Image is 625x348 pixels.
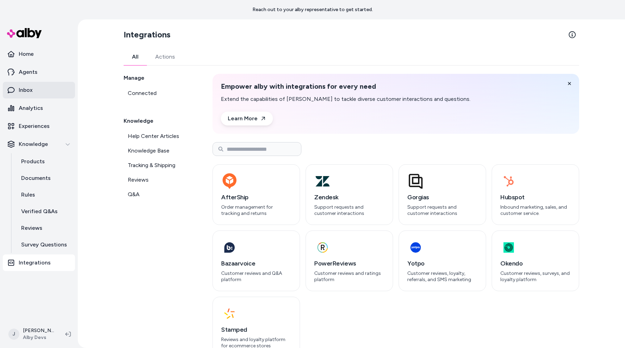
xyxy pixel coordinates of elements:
span: J [8,329,19,340]
span: Tracking & Shipping [128,161,175,169]
p: Customer reviews, surveys, and loyalty platform [500,270,570,282]
p: Customer reviews and Q&A platform [221,270,291,282]
p: Analytics [19,104,43,112]
a: Integrations [3,254,75,271]
a: Home [3,46,75,62]
button: AfterShipOrder management for tracking and returns [212,164,300,225]
p: Experiences [19,122,50,130]
button: YotpoCustomer reviews, loyalty, referrals, and SMS marketing [399,230,486,291]
span: Knowledge Base [128,147,169,155]
h2: Integrations [124,29,170,40]
p: Documents [21,174,51,182]
a: Inbox [3,82,75,98]
button: OkendoCustomer reviews, surveys, and loyalty platform [492,230,579,291]
a: Learn More [221,112,273,125]
p: Knowledge [19,140,48,148]
p: Customer reviews and ratings platform [314,270,384,282]
button: HubspotInbound marketing, sales, and customer service. [492,164,579,225]
a: Knowledge Base [124,144,196,158]
h3: Hubspot [500,192,570,202]
h2: Empower alby with integrations for every need [221,82,470,91]
h3: PowerReviews [314,259,384,268]
p: Survey Questions [21,241,67,249]
a: Documents [14,170,75,186]
a: Rules [14,186,75,203]
p: Reach out to your alby representative to get started. [252,6,373,13]
a: Reviews [124,173,196,187]
h3: Gorgias [407,192,477,202]
a: Verified Q&As [14,203,75,220]
p: Integrations [19,259,51,267]
span: Alby Devs [23,334,54,341]
p: Inbox [19,86,33,94]
button: PowerReviewsCustomer reviews and ratings platform [306,230,393,291]
h2: Manage [124,74,196,82]
a: Analytics [3,100,75,116]
button: J[PERSON_NAME]Alby Devs [4,323,60,345]
p: Support requests and customer interactions [314,204,384,216]
button: ZendeskSupport requests and customer interactions [306,164,393,225]
p: Customer reviews, loyalty, referrals, and SMS marketing [407,270,477,282]
img: alby Logo [7,28,42,38]
button: Knowledge [3,136,75,153]
a: Survey Questions [14,236,75,253]
a: Products [14,153,75,170]
p: Support requests and customer interactions [407,204,477,216]
h3: Stamped [221,325,291,334]
p: Verified Q&As [21,207,58,216]
p: Rules [21,191,35,199]
span: Q&A [128,190,140,199]
p: Extend the capabilities of [PERSON_NAME] to tackle diverse customer interactions and questions. [221,95,470,103]
p: [PERSON_NAME] [23,327,54,334]
a: Actions [147,49,183,65]
h3: Zendesk [314,192,384,202]
span: Help Center Articles [128,132,179,140]
a: Experiences [3,118,75,134]
a: All [124,49,147,65]
span: Reviews [128,176,149,184]
p: Agents [19,68,37,76]
a: Agents [3,64,75,80]
h3: AfterShip [221,192,291,202]
h2: Knowledge [124,117,196,125]
span: Connected [128,89,157,97]
a: Connected [124,86,196,100]
p: Products [21,157,45,166]
h3: Bazaarvoice [221,259,291,268]
button: GorgiasSupport requests and customer interactions [399,164,486,225]
button: BazaarvoiceCustomer reviews and Q&A platform [212,230,300,291]
p: Reviews [21,224,42,232]
p: Order management for tracking and returns [221,204,291,216]
p: Home [19,50,34,58]
h3: Okendo [500,259,570,268]
a: Q&A [124,188,196,201]
a: Help Center Articles [124,129,196,143]
a: Tracking & Shipping [124,158,196,172]
a: Reviews [14,220,75,236]
p: Inbound marketing, sales, and customer service. [500,204,570,216]
h3: Yotpo [407,259,477,268]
